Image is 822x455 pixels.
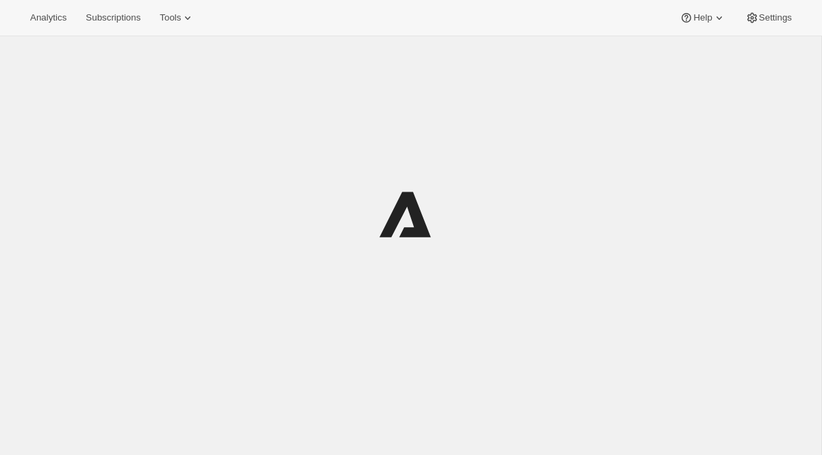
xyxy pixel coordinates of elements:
[151,8,203,27] button: Tools
[693,12,712,23] span: Help
[737,8,800,27] button: Settings
[22,8,75,27] button: Analytics
[671,8,734,27] button: Help
[30,12,66,23] span: Analytics
[759,12,792,23] span: Settings
[77,8,149,27] button: Subscriptions
[160,12,181,23] span: Tools
[86,12,140,23] span: Subscriptions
